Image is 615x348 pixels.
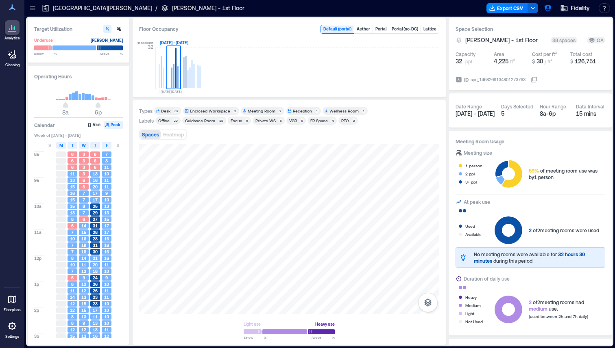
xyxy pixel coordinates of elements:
[341,118,349,123] div: PTO
[139,108,153,114] div: Types
[34,333,39,339] span: 3p
[532,58,535,64] span: $
[576,110,606,118] div: 15 mins
[34,151,39,157] span: 8a
[81,281,86,287] span: 12
[81,229,86,235] span: 15
[104,249,109,255] span: 16
[233,108,238,113] div: 2
[532,51,557,57] div: Cost per ft²
[310,118,328,123] div: FR Space
[172,118,179,123] div: 20
[70,301,75,307] span: 12
[155,4,157,12] p: /
[529,299,532,305] span: 2
[465,170,475,178] div: 2 ppl
[71,229,74,235] span: 7
[465,309,474,318] div: Light
[464,76,469,84] span: ID
[529,167,605,180] div: of meeting room use was by 1 person .
[100,51,123,56] span: Above %
[93,242,98,248] span: 31
[171,89,182,93] text: [DATE]
[71,320,74,326] span: 8
[529,306,547,311] span: medium
[93,197,98,203] span: 17
[464,149,492,157] div: Meeting size
[532,57,567,65] button: $ 30 / ft²
[465,36,538,44] span: [PERSON_NAME] - 1st Floor
[104,301,109,307] span: 10
[139,117,154,124] div: Labels
[465,222,475,230] div: Used
[71,164,74,170] span: 6
[81,307,86,313] span: 15
[361,108,366,113] div: 1
[1,290,23,315] a: Floorplans
[34,25,123,33] h3: Target Utilization
[93,190,98,196] span: 17
[255,118,276,123] div: Private WS
[456,57,462,65] span: 32
[117,142,119,149] span: S
[83,275,85,281] span: 9
[173,108,180,113] div: 32
[34,51,57,56] span: Below %
[93,236,98,242] span: 28
[465,230,482,238] div: Available
[551,37,577,43] div: 38 spaces
[93,288,98,294] span: 26
[93,327,98,333] span: 18
[34,281,39,287] span: 1p
[34,36,53,44] div: Underuse
[93,210,98,216] span: 29
[536,58,543,65] span: 30
[93,320,98,326] span: 13
[501,110,533,118] div: 5
[93,249,98,255] span: 30
[456,51,475,57] div: Capacity
[456,57,491,65] button: 32 ppl
[70,327,75,333] span: 12
[71,223,74,229] span: 6
[529,314,588,319] span: (used between 2h and 7h daily)
[94,164,96,170] span: 6
[104,320,109,326] span: 10
[351,118,356,123] div: 2
[93,184,98,190] span: 20
[81,262,86,268] span: 11
[2,18,22,43] a: Analytics
[53,4,152,12] p: [GEOGRAPHIC_DATA][PERSON_NAME]
[104,223,109,229] span: 17
[354,25,373,33] button: Aether
[82,142,86,149] span: W
[70,190,75,196] span: 16
[48,142,51,149] span: S
[373,25,389,33] button: Portal
[104,171,109,177] span: 10
[545,58,552,64] span: / ft²
[83,164,85,170] span: 3
[91,36,123,44] div: [PERSON_NAME]
[104,255,109,261] span: 16
[465,36,547,44] button: [PERSON_NAME] - 1st Floor
[575,58,596,65] span: 126,751
[190,108,230,114] div: Enclosed Workspace
[558,2,592,15] button: Fidelity
[81,288,86,294] span: 12
[104,216,109,222] span: 15
[465,293,477,301] div: Heavy
[94,151,96,157] span: 6
[70,210,75,216] span: 13
[293,108,312,114] div: Reception
[70,197,75,203] span: 15
[71,281,74,287] span: 8
[5,334,19,339] p: Settings
[94,158,96,164] span: 6
[93,301,98,307] span: 23
[104,236,109,242] span: 16
[83,210,85,216] span: 7
[104,333,109,339] span: 12
[93,229,98,235] span: 28
[465,301,481,309] div: Medium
